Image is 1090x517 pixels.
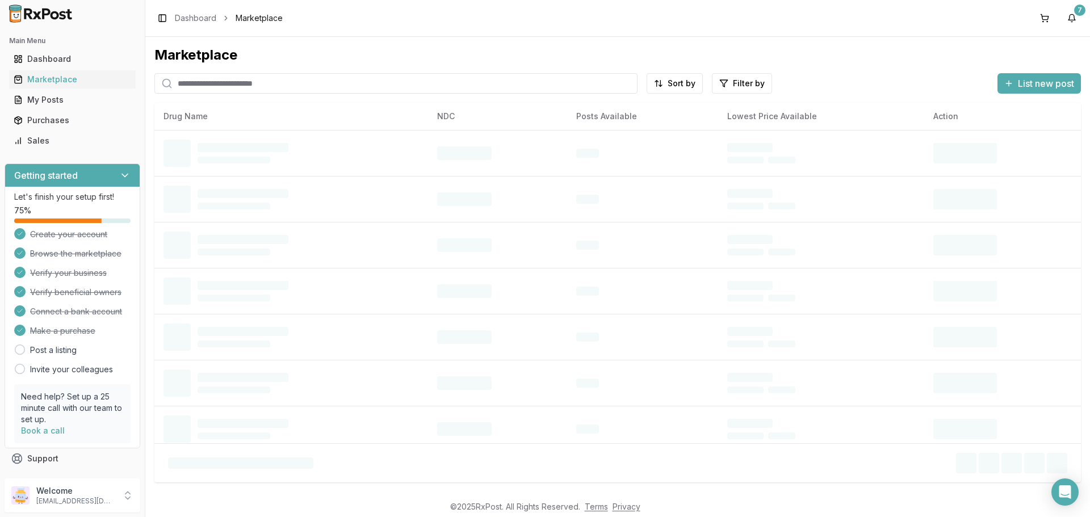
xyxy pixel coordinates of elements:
[428,103,567,130] th: NDC
[154,103,428,130] th: Drug Name
[9,110,136,131] a: Purchases
[9,36,136,45] h2: Main Menu
[9,49,136,69] a: Dashboard
[30,287,121,298] span: Verify beneficial owners
[567,103,718,130] th: Posts Available
[30,364,113,375] a: Invite your colleagues
[154,46,1081,64] div: Marketplace
[30,306,122,317] span: Connect a bank account
[30,248,121,259] span: Browse the marketplace
[30,325,95,337] span: Make a purchase
[585,502,608,511] a: Terms
[997,73,1081,94] button: List new post
[175,12,283,24] nav: breadcrumb
[14,191,131,203] p: Let's finish your setup first!
[1074,5,1085,16] div: 7
[14,74,131,85] div: Marketplace
[9,131,136,151] a: Sales
[14,53,131,65] div: Dashboard
[5,448,140,469] button: Support
[712,73,772,94] button: Filter by
[14,169,78,182] h3: Getting started
[668,78,695,89] span: Sort by
[14,205,31,216] span: 75 %
[21,426,65,435] a: Book a call
[718,103,925,130] th: Lowest Price Available
[5,132,140,150] button: Sales
[21,391,124,425] p: Need help? Set up a 25 minute call with our team to set up.
[30,344,77,356] a: Post a listing
[647,73,703,94] button: Sort by
[30,267,107,279] span: Verify your business
[9,90,136,110] a: My Posts
[5,70,140,89] button: Marketplace
[236,12,283,24] span: Marketplace
[733,78,765,89] span: Filter by
[11,486,30,505] img: User avatar
[14,94,131,106] div: My Posts
[27,473,66,485] span: Feedback
[5,91,140,109] button: My Posts
[5,5,77,23] img: RxPost Logo
[14,135,131,146] div: Sales
[30,229,107,240] span: Create your account
[613,502,640,511] a: Privacy
[36,485,115,497] p: Welcome
[9,69,136,90] a: Marketplace
[14,115,131,126] div: Purchases
[1051,478,1079,506] div: Open Intercom Messenger
[924,103,1081,130] th: Action
[1018,77,1074,90] span: List new post
[997,79,1081,90] a: List new post
[5,50,140,68] button: Dashboard
[5,111,140,129] button: Purchases
[175,12,216,24] a: Dashboard
[5,469,140,489] button: Feedback
[36,497,115,506] p: [EMAIL_ADDRESS][DOMAIN_NAME]
[1063,9,1081,27] button: 7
